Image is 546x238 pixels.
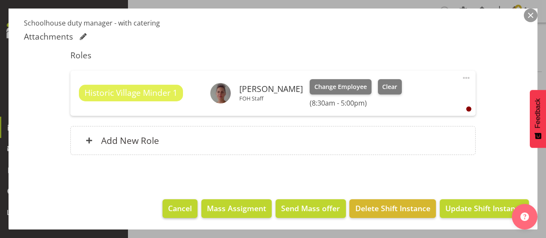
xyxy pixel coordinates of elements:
button: Send Mass offer [276,199,346,218]
p: Schoolhouse duty manager - with catering [24,18,522,28]
button: Change Employee [310,79,372,95]
button: Update Shift Instance [440,199,529,218]
h5: Roles [70,50,475,60]
button: Cancel [163,199,197,218]
button: Delete Shift Instance [349,199,436,218]
span: Update Shift Instance [445,203,523,214]
span: Cancel [168,203,192,214]
h6: Add New Role [101,135,159,146]
button: Feedback - Show survey [530,90,546,148]
div: User is clocked out [466,106,471,112]
span: Feedback [534,98,542,128]
span: Send Mass offer [281,203,340,214]
h6: (8:30am - 5:00pm) [310,99,402,107]
span: Mass Assigment [207,203,266,214]
h6: [PERSON_NAME] [239,84,303,94]
span: Change Employee [314,82,367,92]
span: Historic Village Minder 1 [84,87,177,99]
img: help-xxl-2.png [520,212,529,221]
button: Mass Assigment [201,199,272,218]
button: Clear [378,79,402,95]
p: FOH Staff [239,95,303,102]
span: Clear [382,82,397,92]
span: Delete Shift Instance [355,203,430,214]
h5: Attachments [24,32,73,42]
img: lisa-camplin39eb652cd60ab4b13f89f5bbe30ec9d7.png [210,83,231,103]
